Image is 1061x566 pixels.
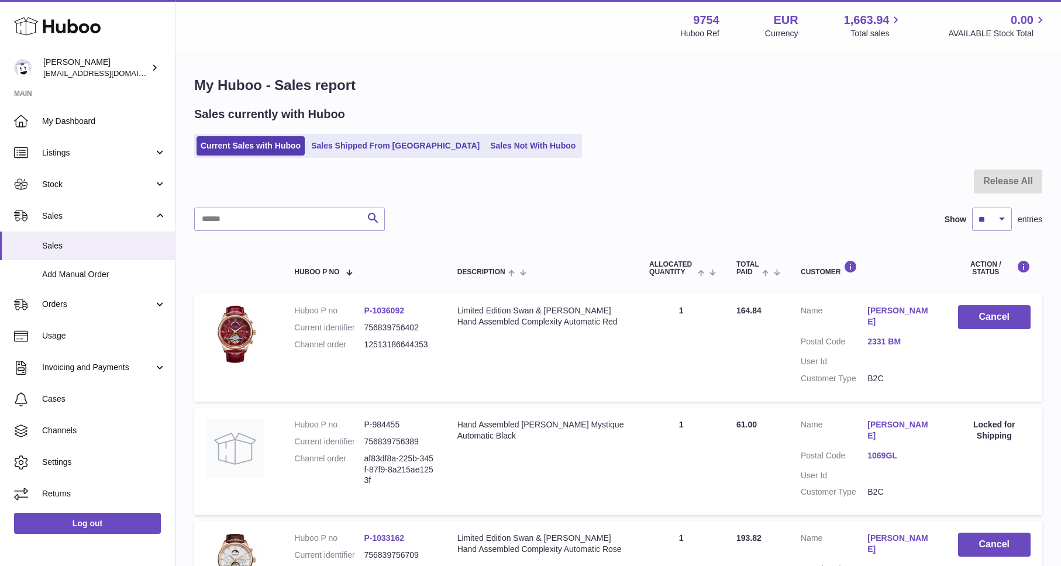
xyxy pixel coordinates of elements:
span: Total paid [736,261,759,276]
a: Sales Shipped From [GEOGRAPHIC_DATA] [307,136,484,156]
a: P-1033162 [364,533,404,543]
a: 1,663.94 Total sales [844,12,903,39]
strong: EUR [773,12,798,28]
dd: B2C [867,486,934,498]
span: Huboo P no [294,268,339,276]
span: Sales [42,210,154,222]
td: 1 [638,294,725,401]
dt: Current identifier [294,550,364,561]
span: Invoicing and Payments [42,362,154,373]
a: [PERSON_NAME] [867,419,934,441]
dt: Huboo P no [294,305,364,316]
div: Currency [765,28,798,39]
span: 164.84 [736,306,762,315]
span: Usage [42,330,166,341]
dt: Huboo P no [294,533,364,544]
div: Hand Assembled [PERSON_NAME] Mystique Automatic Black [457,419,626,441]
div: [PERSON_NAME] [43,57,149,79]
h1: My Huboo - Sales report [194,76,1042,95]
a: [PERSON_NAME] [867,305,934,327]
a: Current Sales with Huboo [197,136,305,156]
span: 193.82 [736,533,762,543]
dt: Postal Code [801,450,867,464]
span: My Dashboard [42,116,166,127]
span: ALLOCATED Quantity [649,261,695,276]
span: 1,663.94 [844,12,890,28]
dd: P-984455 [364,419,433,430]
a: 1069GL [867,450,934,461]
dt: Channel order [294,453,364,486]
dt: Name [801,305,867,330]
span: AVAILABLE Stock Total [948,28,1047,39]
span: [EMAIL_ADDRESS][DOMAIN_NAME] [43,68,172,78]
span: entries [1018,214,1042,225]
dt: User Id [801,470,867,481]
button: Cancel [958,533,1031,557]
dd: af83df8a-225b-345f-87f9-8a215ae1253f [364,453,433,486]
h2: Sales currently with Huboo [194,106,345,122]
span: Sales [42,240,166,251]
a: Sales Not With Huboo [486,136,580,156]
span: Add Manual Order [42,269,166,280]
span: Total sales [850,28,902,39]
span: 0.00 [1011,12,1034,28]
label: Show [945,214,966,225]
a: Log out [14,513,161,534]
a: 2331 BM [867,336,934,347]
div: Huboo Ref [680,28,719,39]
dt: User Id [801,356,867,367]
dt: Current identifier [294,436,364,447]
dt: Current identifier [294,322,364,333]
a: 0.00 AVAILABLE Stock Total [948,12,1047,39]
td: 1 [638,408,725,515]
dt: Name [801,533,867,558]
span: Description [457,268,505,276]
a: P-1036092 [364,306,404,315]
dt: Customer Type [801,486,867,498]
dd: 756839756402 [364,322,433,333]
img: info@fieldsluxury.london [14,59,32,77]
div: Customer [801,260,935,276]
dd: 12513186644353 [364,339,433,350]
span: Stock [42,179,154,190]
button: Cancel [958,305,1031,329]
div: Locked for Shipping [958,419,1031,441]
span: Returns [42,488,166,499]
dd: B2C [867,373,934,384]
dd: 756839756709 [364,550,433,561]
span: Settings [42,457,166,468]
span: 61.00 [736,420,757,429]
dt: Channel order [294,339,364,350]
img: no-photo.jpg [206,419,264,478]
dt: Postal Code [801,336,867,350]
span: Cases [42,394,166,405]
dt: Customer Type [801,373,867,384]
dt: Name [801,419,867,444]
dt: Huboo P no [294,419,364,430]
div: Action / Status [958,260,1031,276]
div: Limited Edition Swan & [PERSON_NAME] Hand Assembled Complexity Automatic Rose [457,533,626,555]
strong: 9754 [693,12,719,28]
span: Channels [42,425,166,436]
dd: 756839756389 [364,436,433,447]
span: Orders [42,299,154,310]
a: [PERSON_NAME] [867,533,934,555]
div: Limited Edition Swan & [PERSON_NAME] Hand Assembled Complexity Automatic Red [457,305,626,327]
span: Listings [42,147,154,158]
img: 97541756811724.jpg [206,305,264,364]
